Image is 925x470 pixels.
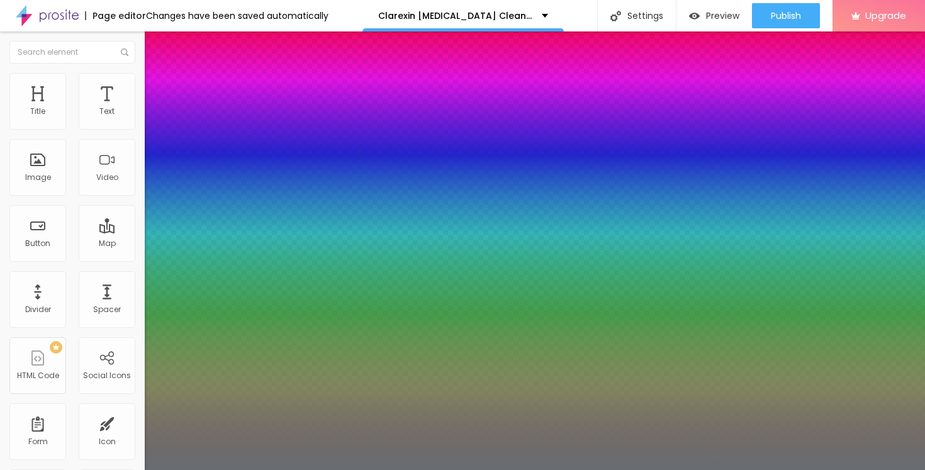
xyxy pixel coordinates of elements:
[121,48,128,56] img: Icone
[28,437,48,446] div: Form
[706,11,739,21] span: Preview
[146,11,328,20] div: Changes have been saved automatically
[30,107,45,116] div: Title
[93,305,121,314] div: Spacer
[99,239,116,248] div: Map
[83,371,131,380] div: Social Icons
[610,11,621,21] img: Icone
[17,371,59,380] div: HTML Code
[85,11,146,20] div: Page editor
[771,11,801,21] span: Publish
[25,305,51,314] div: Divider
[752,3,820,28] button: Publish
[9,41,135,64] input: Search element
[676,3,752,28] button: Preview
[25,173,51,182] div: Image
[865,10,906,21] span: Upgrade
[378,11,532,20] p: Clarexin [MEDICAL_DATA] Cleanse™ [GEOGRAPHIC_DATA]: Safe, Natural Detox for Parasites and Eggs
[99,437,116,446] div: Icon
[689,11,700,21] img: view-1.svg
[25,239,50,248] div: Button
[99,107,115,116] div: Text
[96,173,118,182] div: Video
